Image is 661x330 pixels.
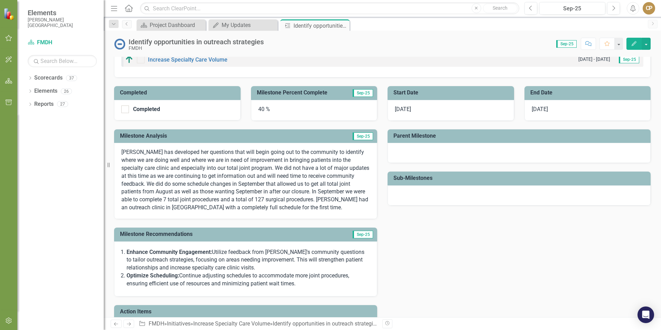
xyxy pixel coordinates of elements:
div: 40 % [251,100,378,121]
small: [DATE] - [DATE] [578,56,610,63]
a: My Updates [210,21,276,29]
div: 26 [61,88,72,94]
a: Initiatives [167,320,190,327]
span: Search [493,5,508,11]
button: CP [643,2,655,15]
div: My Updates [222,21,276,29]
a: FMDH [28,39,97,47]
img: No Information [114,38,125,49]
button: Sep-25 [539,2,605,15]
h3: Completed [120,90,237,96]
div: 27 [57,101,68,107]
div: » » » [139,320,377,328]
span: Sep-25 [353,89,373,97]
strong: Enhance Community Engagement: [127,249,212,255]
div: 37 [66,75,77,81]
div: Identify opportunities in outreach strategies [294,21,348,30]
small: [PERSON_NAME][GEOGRAPHIC_DATA] [28,17,97,28]
h3: Milestone Recommendations [120,231,317,237]
img: ClearPoint Strategy [3,8,16,20]
strong: Optimize Scheduling: [127,272,179,279]
span: Sep-25 [353,132,373,140]
button: Search [483,3,518,13]
span: Sep-25 [353,231,373,238]
div: Sep-25 [542,4,603,13]
input: Search ClearPoint... [140,2,519,15]
h3: Parent Milestone [393,133,647,139]
div: FMDH [129,46,264,51]
span: Elements [28,9,97,17]
div: Open Intercom Messenger [637,306,654,323]
h3: Start Date [393,90,511,96]
a: Elements [34,87,57,95]
span: Sep-25 [619,56,639,63]
div: Project Dashboard [150,21,204,29]
div: Identify opportunities in outreach strategies [273,320,379,327]
p: Utilize feedback from [PERSON_NAME]'s community questions to tailor outreach strategies, focusing... [127,248,370,272]
h3: Milestone Percent Complete [257,90,347,96]
p: [PERSON_NAME] has developed her questions that will begin going out to the community to identify ... [121,148,370,212]
a: Project Dashboard [138,21,204,29]
a: Scorecards [34,74,63,82]
h3: Action Items [120,309,374,315]
a: Increase Specialty Care Volume [193,320,270,327]
span: [DATE] [532,106,548,112]
a: FMDH [149,320,164,327]
span: [DATE] [395,106,411,112]
input: Search Below... [28,55,97,67]
div: Identify opportunities in outreach strategies [129,38,264,46]
h3: End Date [530,90,648,96]
img: Above Target [125,55,133,64]
a: Reports [34,100,54,108]
h3: Milestone Analysis [120,133,295,139]
span: Sep-25 [556,40,577,48]
h3: Sub-Milestones [393,175,647,181]
a: Increase Specialty Care Volume [148,56,227,63]
p: Continue adjusting schedules to accommodate more joint procedures, ensuring efficient use of reso... [127,272,370,288]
